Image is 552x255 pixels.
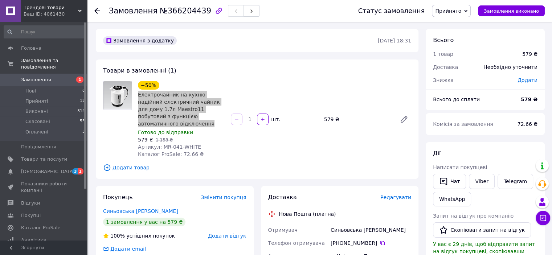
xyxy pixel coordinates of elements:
span: 1 158 ₴ [156,137,173,143]
a: Редагувати [397,112,411,127]
div: Замовлення з додатку [103,36,177,45]
span: Скасовані [25,118,50,125]
button: Чат [433,174,466,189]
span: Головна [21,45,41,52]
span: Всього [433,37,454,44]
span: Замовлення [21,77,51,83]
img: Електрочайник на кухню надійний електричний чайник для дому 1.7л Maestro11 побутовий з функцією а... [103,81,132,109]
b: 579 ₴ [521,96,537,102]
span: Отримувач [268,227,298,233]
div: Додати email [110,245,147,252]
span: Прийняті [25,98,48,104]
time: [DATE] 18:31 [378,38,411,44]
span: №366204439 [160,7,211,15]
span: Змінити покупця [201,194,246,200]
span: Покупець [103,194,133,201]
div: 1 замовлення у вас на 579 ₴ [103,218,185,226]
div: Ваш ID: 4061430 [24,11,87,17]
span: [DEMOGRAPHIC_DATA] [21,168,75,175]
button: Чат з покупцем [536,211,550,225]
span: Телефон отримувача [268,240,325,246]
span: Повідомлення [21,144,56,150]
a: Viber [469,174,494,189]
span: Замовлення виконано [484,8,539,14]
div: 579 ₴ [321,114,394,124]
span: Каталог ProSale [21,225,60,231]
span: Трендові товари [24,4,78,11]
div: −50% [138,81,159,90]
span: 3 [72,168,78,174]
div: 579 ₴ [522,50,537,58]
span: Редагувати [380,194,411,200]
span: 314 [77,108,85,115]
span: Нові [25,88,36,94]
div: Додати email [102,245,147,252]
span: Товари та послуги [21,156,67,163]
span: 0 [82,88,85,94]
span: Запит на відгук про компанію [433,213,514,219]
span: 1 [76,77,83,83]
button: Скопіювати запит на відгук [433,222,531,238]
div: Статус замовлення [358,7,425,15]
span: Написати покупцеві [433,164,487,170]
span: Аналітика [21,237,46,243]
div: Повернутися назад [94,7,100,15]
span: Виконані [25,108,48,115]
span: 12 [80,98,85,104]
span: 5 [82,129,85,135]
span: Замовлення та повідомлення [21,57,87,70]
span: Всього до сплати [433,96,480,102]
span: Товари в замовленні (1) [103,67,176,74]
div: Нова Пошта (платна) [277,210,338,218]
span: Знижка [433,77,454,83]
span: 100% [110,233,125,239]
span: Показники роботи компанії [21,181,67,194]
span: Додати [518,77,537,83]
span: 579 ₴ [138,137,153,143]
span: Каталог ProSale: 72.66 ₴ [138,151,204,157]
span: Замовлення [109,7,158,15]
span: Комісія за замовлення [433,121,493,127]
div: [PHONE_NUMBER] [331,239,411,247]
span: Відгуки [21,200,40,206]
div: успішних покупок [103,232,175,239]
button: Замовлення виконано [478,5,545,16]
span: Оплачені [25,129,48,135]
a: Синьовська [PERSON_NAME] [103,208,178,214]
span: Дії [433,150,441,157]
span: 53 [80,118,85,125]
span: Артикул: MR-041-WHITE [138,144,201,150]
span: Готово до відправки [138,129,193,135]
span: 72.66 ₴ [518,121,537,127]
div: Необхідно уточнити [479,59,542,75]
a: Telegram [498,174,533,189]
input: Пошук [4,25,86,38]
span: Доставка [433,64,458,70]
span: 1 товар [433,51,453,57]
div: Синьовська [PERSON_NAME] [329,223,413,237]
span: Покупці [21,212,41,219]
span: Додати відгук [208,233,246,239]
a: Електрочайник на кухню надійний електричний чайник для дому 1.7л Maestro11 побутовий з функцією а... [138,92,220,127]
span: 1 [78,168,83,174]
div: шт. [269,116,281,123]
span: Прийнято [435,8,461,14]
span: Доставка [268,194,297,201]
span: Додати товар [103,164,411,172]
a: WhatsApp [433,192,471,206]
